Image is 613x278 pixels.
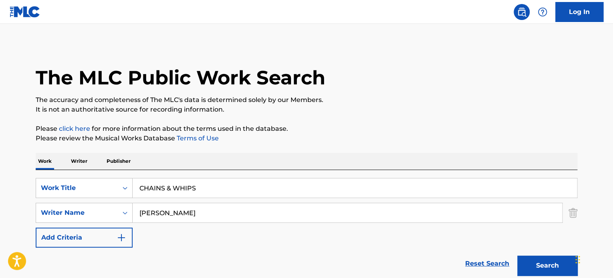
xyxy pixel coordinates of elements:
[538,7,547,17] img: help
[517,7,526,17] img: search
[461,255,513,272] a: Reset Search
[534,4,550,20] div: Help
[104,153,133,170] p: Publisher
[36,153,54,170] p: Work
[517,256,577,276] button: Search
[555,2,603,22] a: Log In
[41,183,113,193] div: Work Title
[36,228,133,248] button: Add Criteria
[41,208,113,218] div: Writer Name
[69,153,90,170] p: Writer
[175,134,219,142] a: Terms of Use
[575,248,580,272] div: Drag
[36,134,577,143] p: Please review the Musical Works Database
[117,233,126,242] img: 9d2ae6d4665cec9f34b9.svg
[569,203,577,223] img: Delete Criterion
[573,240,613,278] iframe: Chat Widget
[36,95,577,105] p: The accuracy and completeness of The MLC's data is determined solely by our Members.
[59,125,90,132] a: click here
[10,6,40,18] img: MLC Logo
[36,124,577,134] p: Please for more information about the terms used in the database.
[36,66,325,90] h1: The MLC Public Work Search
[514,4,530,20] a: Public Search
[36,105,577,114] p: It is not an authoritative source for recording information.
